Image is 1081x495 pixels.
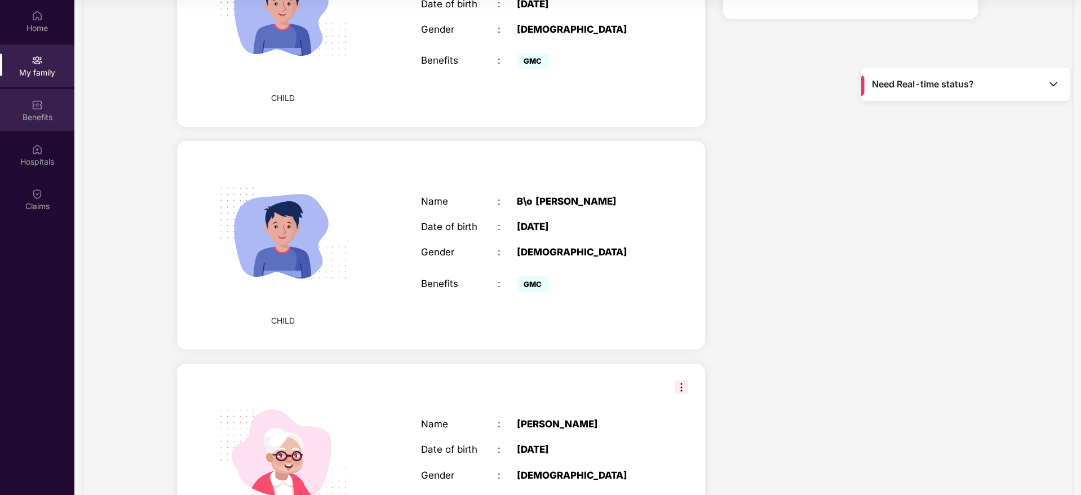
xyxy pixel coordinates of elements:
div: Benefits [421,278,498,289]
img: svg+xml;base64,PHN2ZyBpZD0iQ2xhaW0iIHhtbG5zPSJodHRwOi8vd3d3LnczLm9yZy8yMDAwL3N2ZyIgd2lkdGg9IjIwIi... [32,188,43,200]
span: GMC [517,276,548,292]
div: : [498,196,517,207]
span: GMC [517,53,548,69]
img: svg+xml;base64,PHN2ZyBpZD0iSG9zcGl0YWxzIiB4bWxucz0iaHR0cDovL3d3dy53My5vcmcvMjAwMC9zdmciIHdpZHRoPS... [32,144,43,155]
div: Gender [421,246,498,258]
div: Name [421,196,498,207]
img: svg+xml;base64,PHN2ZyBpZD0iQmVuZWZpdHMiIHhtbG5zPSJodHRwOi8vd3d3LnczLm9yZy8yMDAwL3N2ZyIgd2lkdGg9Ij... [32,99,43,111]
div: : [498,24,517,35]
img: Toggle Icon [1048,78,1059,90]
div: [PERSON_NAME] [517,418,651,430]
div: : [498,246,517,258]
div: B\o [PERSON_NAME] [517,196,651,207]
span: CHILD [271,92,295,104]
div: : [498,470,517,481]
span: Need Real-time status? [872,78,974,90]
img: svg+xml;base64,PHN2ZyBpZD0iSG9tZSIgeG1sbnM9Imh0dHA6Ly93d3cudzMub3JnLzIwMDAvc3ZnIiB3aWR0aD0iMjAiIG... [32,10,43,21]
div: : [498,444,517,455]
img: svg+xml;base64,PHN2ZyB3aWR0aD0iMjAiIGhlaWdodD0iMjAiIHZpZXdCb3g9IjAgMCAyMCAyMCIgZmlsbD0ibm9uZSIgeG... [32,55,43,66]
div: : [498,418,517,430]
div: [DEMOGRAPHIC_DATA] [517,470,651,481]
div: Date of birth [421,221,498,232]
div: [DEMOGRAPHIC_DATA] [517,24,651,35]
div: Gender [421,470,498,481]
div: Gender [421,24,498,35]
div: : [498,278,517,289]
div: : [498,55,517,66]
div: Date of birth [421,444,498,455]
div: [DATE] [517,444,651,455]
div: [DATE] [517,221,651,232]
div: Benefits [421,55,498,66]
div: [DEMOGRAPHIC_DATA] [517,246,651,258]
img: svg+xml;base64,PHN2ZyB3aWR0aD0iMzIiIGhlaWdodD0iMzIiIHZpZXdCb3g9IjAgMCAzMiAzMiIgZmlsbD0ibm9uZSIgeG... [675,381,688,394]
div: : [498,221,517,232]
span: CHILD [271,315,295,327]
img: svg+xml;base64,PHN2ZyB4bWxucz0iaHR0cDovL3d3dy53My5vcmcvMjAwMC9zdmciIHdpZHRoPSIyMjQiIGhlaWdodD0iMT... [202,152,364,315]
div: Name [421,418,498,430]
